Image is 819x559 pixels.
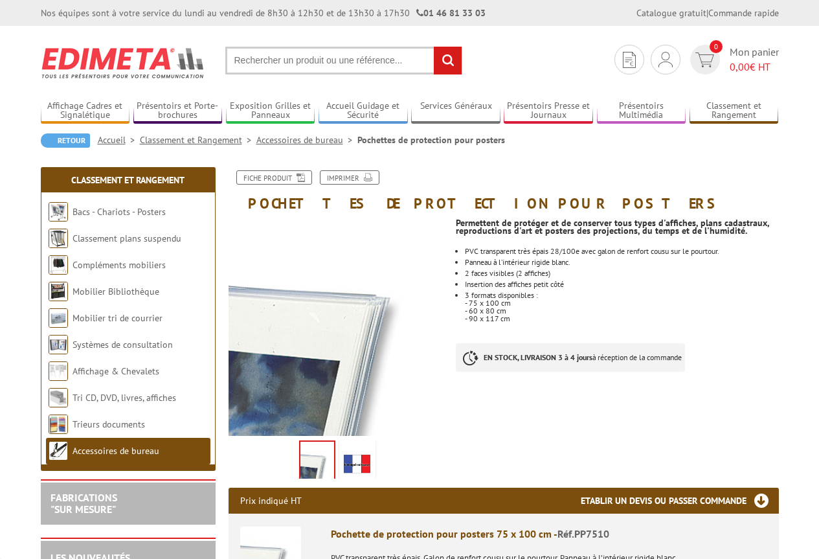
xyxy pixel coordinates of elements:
[73,312,163,324] a: Mobilier tri de courrier
[730,60,750,73] span: 0,00
[623,52,636,68] img: devis rapide
[416,7,486,19] strong: 01 46 81 33 03
[73,365,159,377] a: Affichage & Chevalets
[73,259,166,271] a: Compléments mobiliers
[73,339,173,350] a: Systèmes de consultation
[411,100,500,122] a: Services Généraux
[357,133,505,146] li: Pochettes de protection pour posters
[484,352,592,362] strong: EN STOCK, LIVRAISON 3 à 4 jours
[50,491,117,516] a: FABRICATIONS"Sur Mesure"
[256,134,357,146] a: Accessoires de bureau
[597,100,686,122] a: Présentoirs Multimédia
[41,39,206,87] img: Edimeta
[49,415,68,434] img: Trieurs documents
[730,60,779,74] span: € HT
[226,100,315,122] a: Exposition Grilles et Panneaux
[236,170,312,185] a: Fiche produit
[140,134,256,146] a: Classement et Rangement
[49,282,68,301] img: Mobilier Bibliothèque
[708,7,779,19] a: Commande rapide
[581,488,779,514] h3: Etablir un devis ou passer commande
[73,392,176,404] a: Tri CD, DVD, livres, affiches
[465,291,778,299] div: 3 formats disponibles :
[465,247,778,255] li: PVC transparent très épais 28/100e avec galon de renfort cousu sur le pourtour.
[71,174,185,186] a: Classement et Rangement
[49,255,68,275] img: Compléments mobiliers
[658,52,673,67] img: devis rapide
[465,280,778,288] li: Insertion des affiches petit côté
[73,418,145,430] a: Trieurs documents
[342,443,373,483] img: edimeta_produit_fabrique_en_france.jpg
[465,307,778,315] div: - 60 x 80 cm
[41,6,486,19] div: Nos équipes sont à votre service du lundi au vendredi de 8h30 à 12h30 et de 13h30 à 17h30
[300,442,334,482] img: pp7510_pochettes_de_protection_pour_posters_75x100cm.jpg
[465,299,778,307] div: - 75 x 100 cm
[710,40,723,53] span: 0
[320,170,379,185] a: Imprimer
[465,269,778,277] p: 2 faces visibles (2 affiches)
[434,47,462,74] input: rechercher
[636,6,779,19] div: |
[240,488,302,514] p: Prix indiqué HT
[687,45,779,74] a: devis rapide 0 Mon panier 0,00€ HT
[73,206,166,218] a: Bacs - Chariots - Posters
[730,45,779,74] span: Mon panier
[557,527,609,540] span: Réf.PP7510
[41,133,90,148] a: Retour
[49,229,68,248] img: Classement plans suspendu
[49,202,68,222] img: Bacs - Chariots - Posters
[465,258,778,266] li: Panneau à l’intérieur rigide blanc.
[73,286,159,297] a: Mobilier Bibliothèque
[456,343,685,372] p: à réception de la commande
[133,100,223,122] a: Présentoirs et Porte-brochures
[690,100,779,122] a: Classement et Rangement
[225,47,462,74] input: Rechercher un produit ou une référence...
[41,100,130,122] a: Affichage Cadres et Signalétique
[49,308,68,328] img: Mobilier tri de courrier
[456,217,769,236] strong: Permettent de protéger et de conserver tous types d'affiches, plans cadastraux, reproductions d'a...
[504,100,593,122] a: Présentoirs Presse et Journaux
[49,335,68,354] img: Systèmes de consultation
[331,527,767,542] div: Pochette de protection pour posters 75 x 100 cm -
[319,100,408,122] a: Accueil Guidage et Sécurité
[49,388,68,407] img: Tri CD, DVD, livres, affiches
[465,315,778,323] div: - 90 x 117 cm
[49,441,68,461] img: Accessoires de bureau
[98,134,140,146] a: Accueil
[73,233,181,244] a: Classement plans suspendu
[73,445,159,457] a: Accessoires de bureau
[49,361,68,381] img: Affichage & Chevalets
[229,218,447,436] img: pp7510_pochettes_de_protection_pour_posters_75x100cm.jpg
[636,7,706,19] a: Catalogue gratuit
[695,52,714,67] img: devis rapide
